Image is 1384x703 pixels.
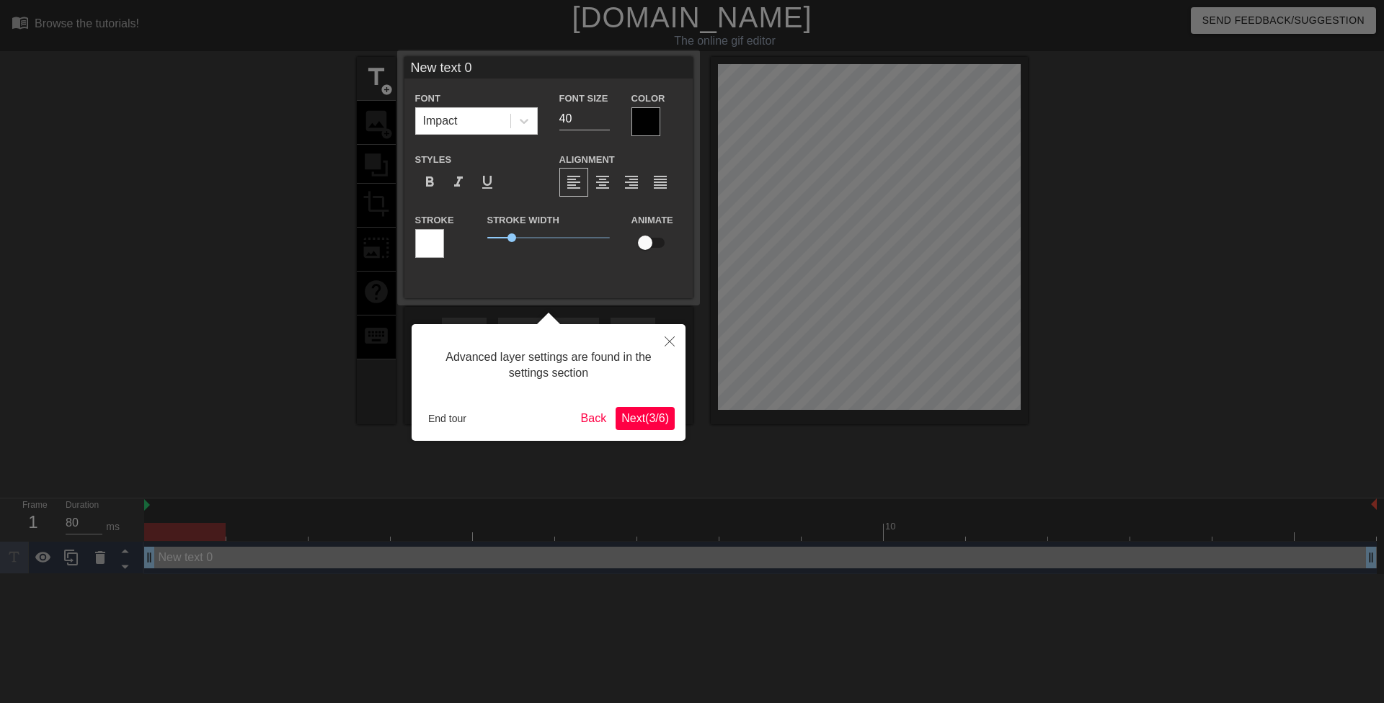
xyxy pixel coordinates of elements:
[616,407,675,430] button: Next
[422,408,472,429] button: End tour
[654,324,686,357] button: Close
[621,412,669,424] span: Next ( 3 / 6 )
[575,407,613,430] button: Back
[422,335,675,396] div: Advanced layer settings are found in the settings section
